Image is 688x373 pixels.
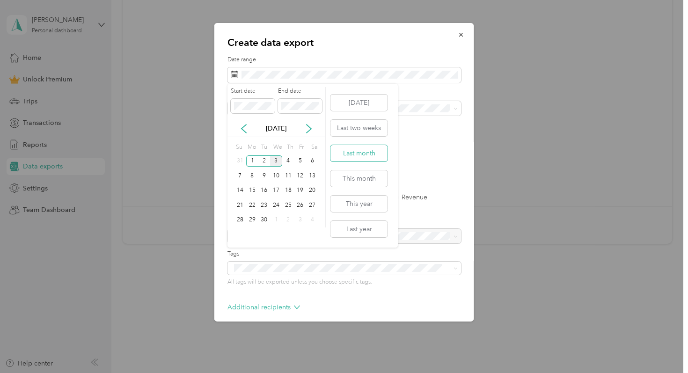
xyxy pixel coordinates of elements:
div: 8 [246,170,258,182]
div: Th [285,140,294,154]
div: 11 [282,170,294,182]
div: 16 [258,185,270,197]
div: 6 [306,155,318,167]
div: Fr [297,140,306,154]
div: 18 [282,185,294,197]
div: 30 [258,214,270,226]
iframe: Everlance-gr Chat Button Frame [636,321,688,373]
label: Date range [227,56,461,64]
div: 29 [246,214,258,226]
label: Start date [231,87,275,95]
div: 28 [234,214,246,226]
div: 4 [282,155,294,167]
div: 2 [258,155,270,167]
div: 3 [294,214,307,226]
div: 13 [306,170,318,182]
div: 3 [270,155,282,167]
div: 2 [282,214,294,226]
div: We [271,140,282,154]
label: Tags [227,250,461,258]
div: Tu [259,140,268,154]
div: 26 [294,199,307,211]
div: 1 [270,214,282,226]
div: 22 [246,199,258,211]
div: 5 [294,155,307,167]
div: 24 [270,199,282,211]
div: 19 [294,185,307,197]
label: End date [278,87,322,95]
div: 17 [270,185,282,197]
div: 1 [246,155,258,167]
div: 20 [306,185,318,197]
div: 21 [234,199,246,211]
div: Sa [309,140,318,154]
button: Last two weeks [330,120,388,136]
div: 27 [306,199,318,211]
p: Create data export [227,36,461,49]
div: 10 [270,170,282,182]
div: 14 [234,185,246,197]
button: Last year [330,221,388,237]
div: 15 [246,185,258,197]
div: Mo [246,140,256,154]
p: [DATE] [256,124,296,133]
div: 12 [294,170,307,182]
div: 7 [234,170,246,182]
div: 4 [306,214,318,226]
div: Su [234,140,243,154]
button: This year [330,196,388,212]
button: This month [330,170,388,187]
div: 25 [282,199,294,211]
p: All tags will be exported unless you choose specific tags. [227,278,461,286]
div: 23 [258,199,270,211]
button: [DATE] [330,95,388,111]
button: Last month [330,145,388,161]
div: 31 [234,155,246,167]
div: 9 [258,170,270,182]
p: Additional recipients [227,302,300,312]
